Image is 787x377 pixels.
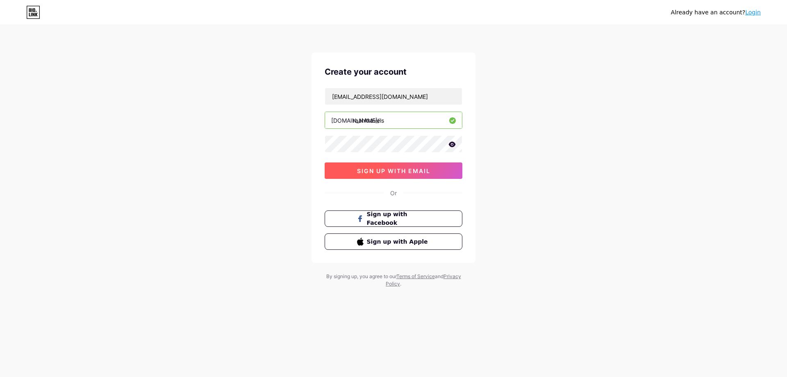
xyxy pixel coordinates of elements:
span: Sign up with Apple [367,238,430,246]
a: Login [745,9,761,16]
div: [DOMAIN_NAME]/ [331,116,380,125]
input: username [325,112,462,128]
span: Sign up with Facebook [367,210,430,227]
span: sign up with email [357,167,430,174]
div: Or [390,189,397,197]
button: sign up with email [325,162,462,179]
div: Create your account [325,66,462,78]
button: Sign up with Apple [325,233,462,250]
div: Already have an account? [671,8,761,17]
input: Email [325,88,462,105]
button: Sign up with Facebook [325,210,462,227]
a: Terms of Service [396,273,435,279]
div: By signing up, you agree to our and . [324,273,463,288]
